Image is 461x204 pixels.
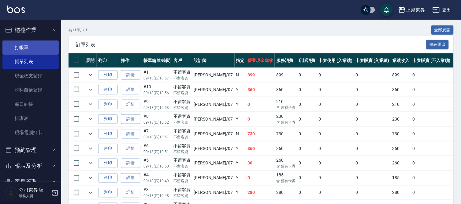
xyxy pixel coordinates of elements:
td: Y [235,97,246,112]
button: save [381,4,393,16]
a: 詳情 [121,129,140,139]
a: 詳情 [121,188,140,198]
button: 報表及分析 [2,158,59,174]
td: 0 [297,127,317,141]
td: 0 [354,68,391,82]
p: 不留客資 [174,75,191,81]
td: 0 [297,171,317,185]
th: 卡券販賣 (不入業績) [411,53,452,68]
td: 899 [246,68,275,82]
td: 210 [391,97,411,112]
td: 0 [317,97,354,112]
p: 09/18 (四) 10:51 [143,134,171,140]
td: [PERSON_NAME] /07 [192,141,234,156]
th: 客戶 [172,53,192,68]
td: 730 [391,127,411,141]
div: 不留客資 [174,143,191,149]
th: 營業現金應收 [246,53,275,68]
td: 0 [297,68,317,82]
td: 360 [246,141,275,156]
th: 展開 [84,53,97,68]
button: 登出 [430,4,454,16]
td: Y [235,171,246,185]
td: 0 [354,127,391,141]
th: 業績收入 [391,53,411,68]
th: 卡券使用 (入業績) [317,53,354,68]
div: 不留客資 [174,128,191,134]
td: 280 [275,186,297,200]
td: 899 [275,68,297,82]
th: 店販消費 [297,53,317,68]
p: 09/18 (四) 10:51 [143,149,171,155]
a: 每日結帳 [2,97,59,111]
th: 服務消費 [275,53,297,68]
p: 不留客資 [174,134,191,140]
button: expand row [86,144,95,153]
button: 列印 [98,100,118,109]
a: 詳情 [121,85,140,94]
button: 上越東昇 [396,4,428,16]
td: #7 [142,127,172,141]
a: 材料自購登錄 [2,83,59,97]
td: #9 [142,97,172,112]
div: 上越東昇 [406,6,425,14]
span: 訂單列表 [76,42,426,48]
a: 詳情 [121,100,140,109]
p: 服務人員 [19,193,50,199]
td: 260 [391,156,411,171]
td: 0 [317,127,354,141]
a: 詳情 [121,173,140,183]
h5: 公司東昇店 [19,187,50,193]
th: 帳單編號/時間 [142,53,172,68]
p: 不留客資 [174,179,191,184]
button: 全部展開 [431,25,454,35]
button: 預約管理 [2,142,59,158]
button: 列印 [98,129,118,139]
td: 0 [317,112,354,126]
p: 含 舊有卡券 [276,164,296,169]
td: #5 [142,156,172,171]
button: expand row [86,188,95,197]
td: 0 [354,171,391,185]
td: 0 [411,156,452,171]
button: 客戶管理 [2,174,59,190]
td: 360 [391,83,411,97]
th: 列印 [97,53,119,68]
button: expand row [86,173,95,183]
a: 現場電腦打卡 [2,125,59,140]
div: 不留客資 [174,98,191,105]
td: 210 [275,97,297,112]
td: [PERSON_NAME] /07 [192,127,234,141]
td: 0 [246,112,275,126]
button: 報表匯出 [426,40,449,49]
td: Y [235,141,246,156]
td: 0 [317,171,354,185]
a: 詳情 [121,114,140,124]
td: 0 [354,97,391,112]
td: 0 [317,141,354,156]
p: 不留客資 [174,105,191,110]
td: Y [235,156,246,171]
td: 0 [317,156,354,171]
td: 899 [391,68,411,82]
button: expand row [86,70,95,79]
td: [PERSON_NAME] /07 [192,68,234,82]
div: 不留客資 [174,172,191,179]
td: 260 [275,156,297,171]
td: 0 [354,83,391,97]
th: 卡券販賣 (入業績) [354,53,391,68]
td: N [235,127,246,141]
a: 打帳單 [2,40,59,55]
td: 0 [354,156,391,171]
td: 0 [297,112,317,126]
td: 360 [275,141,297,156]
p: 不留客資 [174,149,191,155]
p: 不留客資 [174,193,191,199]
button: 列印 [98,173,118,183]
td: 730 [275,127,297,141]
td: 360 [391,141,411,156]
button: expand row [86,100,95,109]
div: 不留客資 [174,69,191,75]
p: 含 舊有卡券 [276,105,296,110]
td: 0 [354,141,391,156]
